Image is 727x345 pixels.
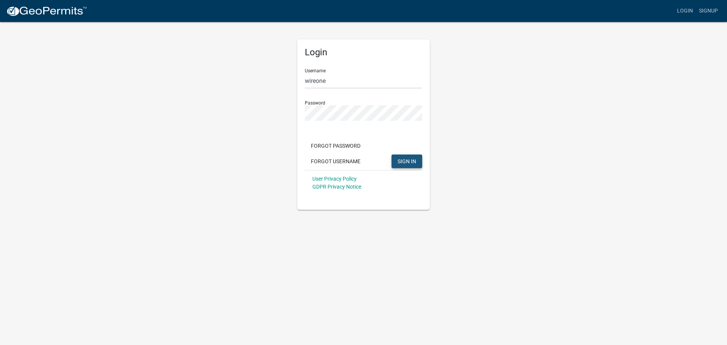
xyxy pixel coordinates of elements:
[696,4,721,18] a: Signup
[674,4,696,18] a: Login
[305,139,367,153] button: Forgot Password
[398,158,416,164] span: SIGN IN
[305,155,367,168] button: Forgot Username
[312,176,357,182] a: User Privacy Policy
[392,155,422,168] button: SIGN IN
[305,47,422,58] h5: Login
[312,184,361,190] a: GDPR Privacy Notice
